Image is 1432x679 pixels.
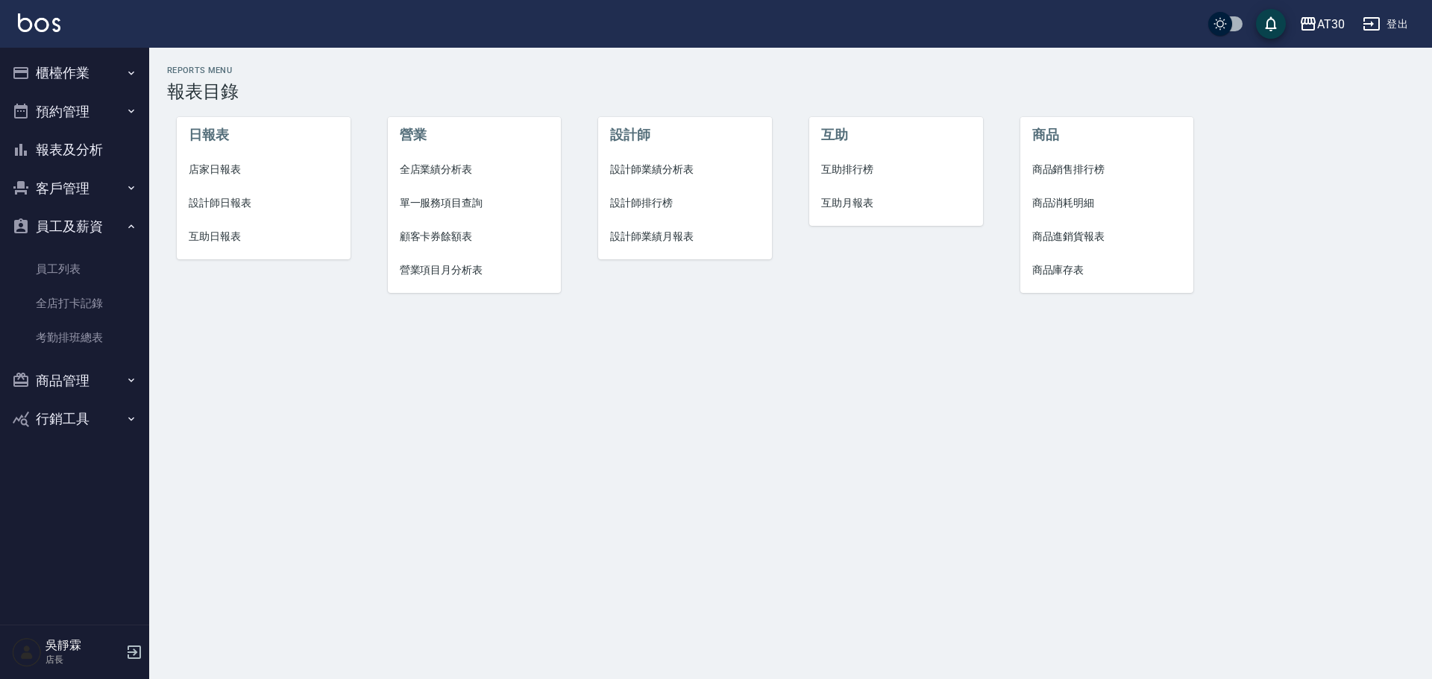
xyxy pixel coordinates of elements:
[189,162,339,177] span: 店家日報表
[388,253,562,287] a: 營業項目月分析表
[6,207,143,246] button: 員工及薪資
[177,153,351,186] a: 店家日報表
[45,653,122,666] p: 店長
[45,638,122,653] h5: 吳靜霖
[6,54,143,92] button: 櫃檯作業
[6,320,143,355] a: 考勤排班總表
[6,286,143,320] a: 全店打卡記錄
[1020,153,1194,186] a: 商品銷售排行榜
[1032,229,1182,244] span: 商品進銷貨報表
[388,186,562,220] a: 單一服務項目查詢
[388,220,562,253] a: 顧客卡券餘額表
[400,229,550,244] span: 顧客卡券餘額表
[1317,15,1345,34] div: AT30
[18,13,60,32] img: Logo
[1020,253,1194,287] a: 商品庫存表
[809,153,983,186] a: 互助排行榜
[598,220,772,253] a: 設計師業績月報表
[1256,9,1286,39] button: save
[1357,10,1414,38] button: 登出
[598,117,772,153] li: 設計師
[598,186,772,220] a: 設計師排行榜
[1032,262,1182,278] span: 商品庫存表
[610,229,760,244] span: 設計師業績月報表
[1032,162,1182,177] span: 商品銷售排行榜
[177,186,351,220] a: 設計師日報表
[598,153,772,186] a: 設計師業績分析表
[6,92,143,131] button: 預約管理
[610,195,760,211] span: 設計師排行榜
[177,117,351,153] li: 日報表
[821,162,971,177] span: 互助排行榜
[809,117,983,153] li: 互助
[400,262,550,278] span: 營業項目月分析表
[1032,195,1182,211] span: 商品消耗明細
[388,153,562,186] a: 全店業績分析表
[167,66,1414,75] h2: Reports Menu
[189,229,339,244] span: 互助日報表
[6,130,143,169] button: 報表及分析
[388,117,562,153] li: 營業
[6,252,143,286] a: 員工列表
[1020,186,1194,220] a: 商品消耗明細
[400,195,550,211] span: 單一服務項目查詢
[6,361,143,400] button: 商品管理
[1020,220,1194,253] a: 商品進銷貨報表
[6,399,143,438] button: 行銷工具
[189,195,339,211] span: 設計師日報表
[809,186,983,220] a: 互助月報表
[400,162,550,177] span: 全店業績分析表
[610,162,760,177] span: 設計師業績分析表
[167,81,1414,102] h3: 報表目錄
[821,195,971,211] span: 互助月報表
[1020,117,1194,153] li: 商品
[12,637,42,667] img: Person
[1293,9,1351,40] button: AT30
[6,169,143,208] button: 客戶管理
[177,220,351,253] a: 互助日報表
